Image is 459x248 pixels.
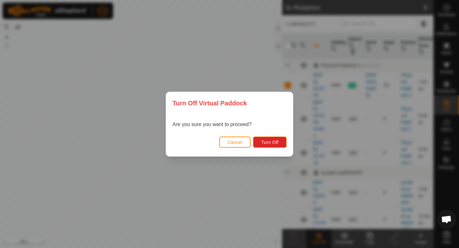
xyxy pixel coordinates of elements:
button: Turn Off [253,137,287,148]
button: Cancel [219,137,251,148]
span: Turn Off Virtual Paddock [172,98,247,108]
div: Open chat [437,210,456,229]
p: Are you sure you want to proceed? [172,121,251,128]
span: Turn Off [261,140,279,145]
span: Cancel [228,140,243,145]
